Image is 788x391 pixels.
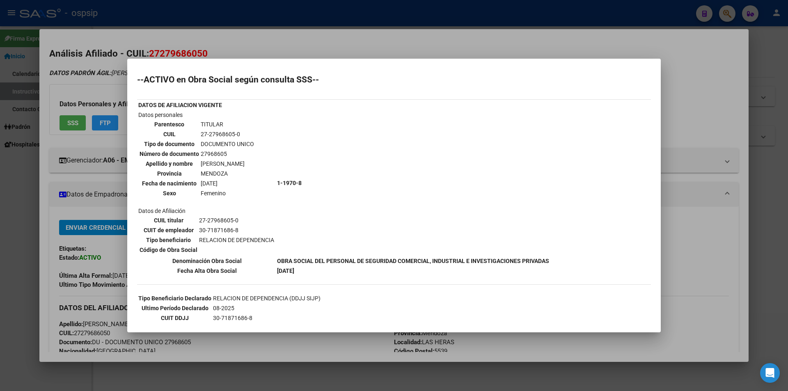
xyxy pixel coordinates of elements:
td: 08-2025 [213,304,503,313]
td: TITULAR [200,120,254,129]
th: Número de documento [139,149,199,158]
h2: --ACTIVO en Obra Social según consulta SSS-- [137,75,651,84]
th: Código de Obra Social [139,245,198,254]
th: Fecha de nacimiento [139,179,199,188]
th: Tipo de documento [139,139,199,149]
td: 27-27968605-0 [199,216,275,225]
td: [DATE] [200,179,254,188]
th: Tipo beneficiario [139,236,198,245]
th: Denominación Obra Social [138,256,276,265]
td: MENDOZA [200,169,254,178]
th: Fecha Alta Obra Social [138,266,276,275]
th: CUIL [139,130,199,139]
b: OBRA SOCIAL DEL PERSONAL DE SEGURIDAD COMERCIAL, INDUSTRIAL E INVESTIGACIONES PRIVADAS [277,258,549,264]
th: CUIL titular [139,216,198,225]
td: [PERSON_NAME] [200,159,254,168]
th: Parentesco [139,120,199,129]
td: 27968605 [200,149,254,158]
b: 1-1970-8 [277,180,302,186]
th: Ultimo Período Declarado [138,304,212,313]
td: Femenino [200,189,254,198]
td: DOCUMENTO UNICO [200,139,254,149]
b: [DATE] [277,268,294,274]
td: RELACION DE DEPENDENCIA (DDJJ SIJP) [213,294,503,303]
th: Provincia [139,169,199,178]
td: Datos personales Datos de Afiliación [138,110,276,256]
div: Open Intercom Messenger [760,363,780,383]
td: 30-71871686-8 [213,313,503,322]
th: Tipo Beneficiario Declarado [138,294,212,303]
b: DATOS DE AFILIACION VIGENTE [138,102,222,108]
th: Apellido y nombre [139,159,199,168]
th: CUIT DDJJ [138,313,212,322]
td: 27-27968605-0 [200,130,254,139]
th: Sexo [139,189,199,198]
td: 30-71871686-8 [199,226,275,235]
th: CUIT de empleador [139,226,198,235]
td: RELACION DE DEPENDENCIA [199,236,275,245]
